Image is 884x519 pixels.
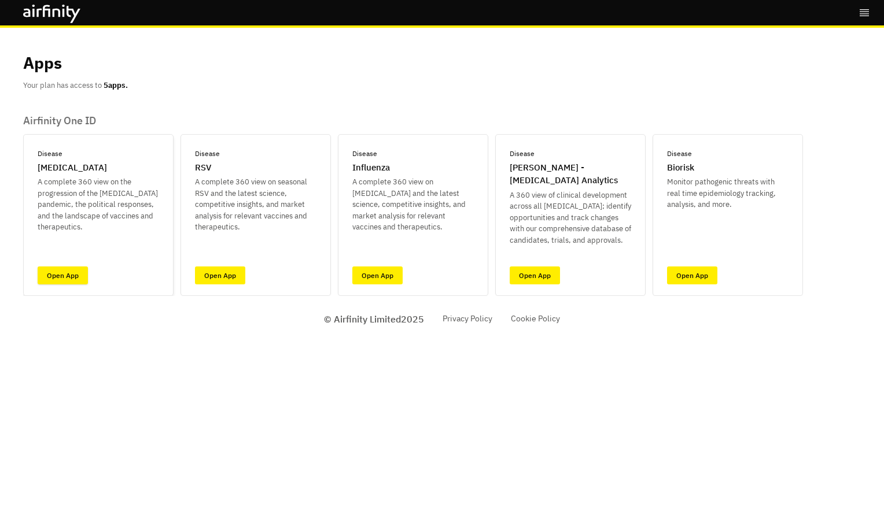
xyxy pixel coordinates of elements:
p: Your plan has access to [23,80,128,91]
p: Monitor pathogenic threats with real time epidemiology tracking, analysis, and more. [667,176,789,210]
p: [MEDICAL_DATA] [38,161,107,175]
p: Disease [38,149,62,159]
a: Open App [667,266,717,284]
a: Open App [510,266,560,284]
p: Disease [195,149,220,159]
a: Open App [352,266,403,284]
a: Privacy Policy [443,313,492,325]
a: Open App [195,266,245,284]
p: A complete 360 view on seasonal RSV and the latest science, competitive insights, and market anal... [195,176,316,233]
p: RSV [195,161,211,175]
p: © Airfinity Limited 2025 [324,312,424,326]
p: A 360 view of clinical development across all [MEDICAL_DATA]; identify opportunities and track ch... [510,190,631,246]
a: Open App [38,266,88,284]
a: Cookie Policy [511,313,560,325]
p: Disease [352,149,377,159]
p: [PERSON_NAME] - [MEDICAL_DATA] Analytics [510,161,631,187]
p: Disease [510,149,535,159]
p: Disease [667,149,692,159]
p: Apps [23,51,62,75]
p: A complete 360 view on [MEDICAL_DATA] and the latest science, competitive insights, and market an... [352,176,474,233]
p: A complete 360 view on the progression of the [MEDICAL_DATA] pandemic, the political responses, a... [38,176,159,233]
p: Airfinity One ID [23,114,803,127]
p: Influenza [352,161,390,175]
b: 5 apps. [104,80,128,90]
p: Biorisk [667,161,694,175]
